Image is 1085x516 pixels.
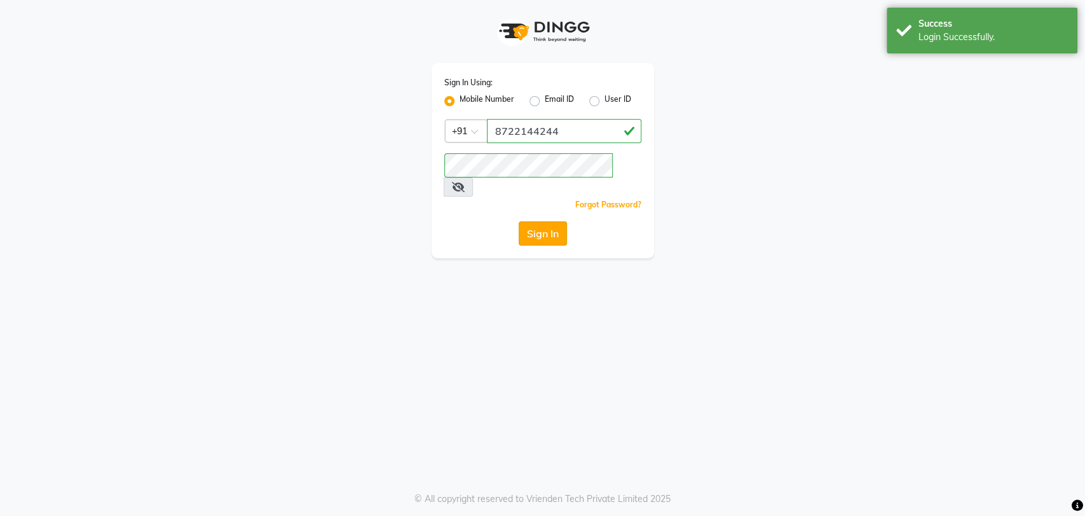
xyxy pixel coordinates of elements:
a: Forgot Password? [575,200,641,209]
div: Login Successfully. [918,31,1068,44]
input: Username [444,153,613,178]
button: Sign In [519,221,567,246]
input: Username [487,119,641,143]
label: Sign In Using: [444,77,493,88]
img: logo1.svg [492,13,594,50]
div: Success [918,17,1068,31]
label: User ID [604,94,631,109]
label: Email ID [545,94,574,109]
label: Mobile Number [460,94,514,109]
